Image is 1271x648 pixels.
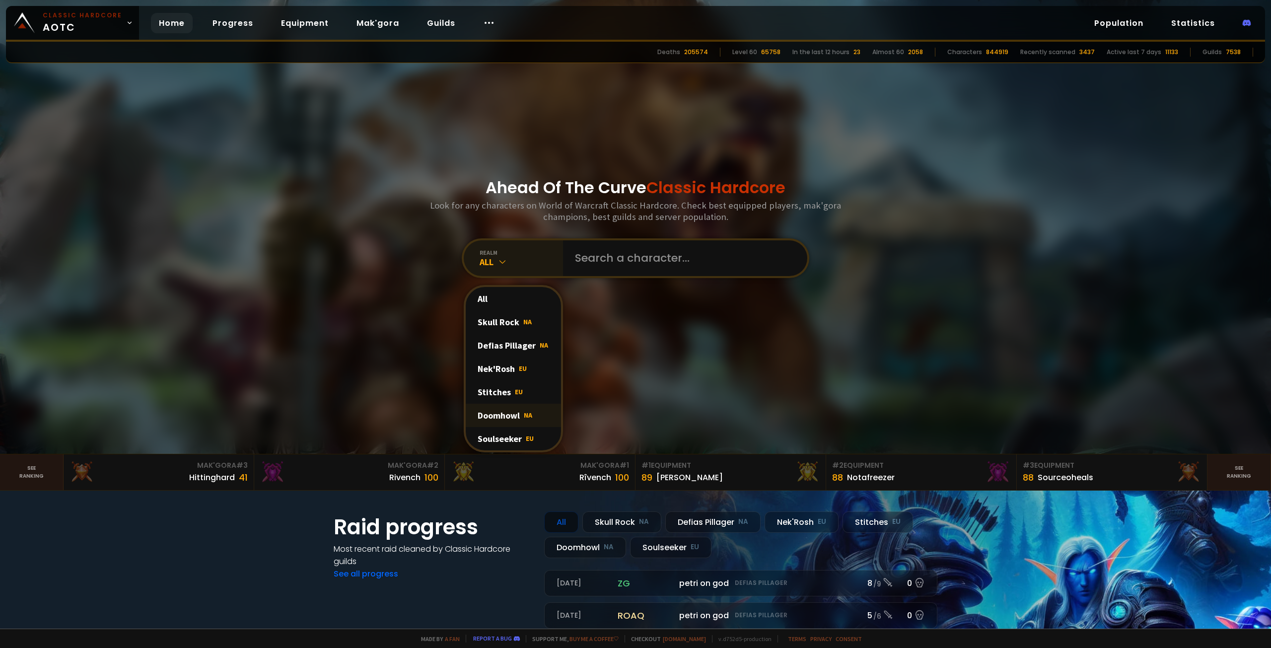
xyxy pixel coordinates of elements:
[480,249,563,256] div: realm
[466,427,561,450] div: Soulseeker
[832,460,1010,471] div: Equipment
[732,48,757,57] div: Level 60
[691,542,699,552] small: EU
[646,176,785,199] span: Classic Hardcore
[872,48,904,57] div: Almost 60
[788,635,806,643] a: Terms
[466,404,561,427] div: Doomhowl
[765,511,839,533] div: Nek'Rosh
[761,48,780,57] div: 65758
[604,542,614,552] small: NA
[620,460,629,470] span: # 1
[451,460,629,471] div: Mak'Gora
[656,471,723,484] div: [PERSON_NAME]
[334,568,398,579] a: See all progress
[480,256,563,268] div: All
[1202,48,1222,57] div: Guilds
[334,543,532,568] h4: Most recent raid cleaned by Classic Hardcore guilds
[1023,460,1201,471] div: Equipment
[466,310,561,334] div: Skull Rock
[415,635,460,643] span: Made by
[843,511,913,533] div: Stitches
[630,537,711,558] div: Soulseeker
[847,471,895,484] div: Notafreezer
[523,317,532,326] span: NA
[486,176,785,200] h1: Ahead Of The Curve
[445,454,635,490] a: Mak'Gora#1Rîvench100
[641,460,820,471] div: Equipment
[1086,13,1151,33] a: Population
[641,471,652,484] div: 89
[1107,48,1161,57] div: Active last 7 days
[205,13,261,33] a: Progress
[260,460,438,471] div: Mak'Gora
[424,471,438,484] div: 100
[657,48,680,57] div: Deaths
[189,471,235,484] div: Hittinghard
[832,460,844,470] span: # 2
[908,48,923,57] div: 2058
[254,454,445,490] a: Mak'Gora#2Rivench100
[445,635,460,643] a: a fan
[349,13,407,33] a: Mak'gora
[582,511,661,533] div: Skull Rock
[151,13,193,33] a: Home
[639,517,649,527] small: NA
[853,48,860,57] div: 23
[826,454,1017,490] a: #2Equipment88Notafreezer
[1207,454,1271,490] a: Seeranking
[684,48,708,57] div: 205574
[389,471,421,484] div: Rivench
[1020,48,1075,57] div: Recently scanned
[519,364,527,373] span: EU
[579,471,611,484] div: Rîvench
[466,334,561,357] div: Defias Pillager
[540,341,548,350] span: NA
[663,635,706,643] a: [DOMAIN_NAME]
[947,48,982,57] div: Characters
[1163,13,1223,33] a: Statistics
[1079,48,1095,57] div: 3437
[334,511,532,543] h1: Raid progress
[1038,471,1093,484] div: Sourceoheals
[473,635,512,642] a: Report a bug
[466,357,561,380] div: Nek'Rosh
[43,11,122,20] small: Classic Hardcore
[1226,48,1241,57] div: 7538
[544,602,937,629] a: [DATE]roaqpetri on godDefias Pillager5 /60
[427,460,438,470] span: # 2
[426,200,845,222] h3: Look for any characters on World of Warcraft Classic Hardcore. Check best equipped players, mak'g...
[635,454,826,490] a: #1Equipment89[PERSON_NAME]
[239,471,248,484] div: 41
[625,635,706,643] span: Checkout
[1023,471,1034,484] div: 88
[569,635,619,643] a: Buy me a coffee
[792,48,849,57] div: In the last 12 hours
[544,511,578,533] div: All
[419,13,463,33] a: Guilds
[6,6,139,40] a: Classic HardcoreAOTC
[526,635,619,643] span: Support me,
[569,240,795,276] input: Search a character...
[1165,48,1178,57] div: 11133
[832,471,843,484] div: 88
[70,460,248,471] div: Mak'Gora
[466,287,561,310] div: All
[665,511,761,533] div: Defias Pillager
[515,387,523,396] span: EU
[836,635,862,643] a: Consent
[43,11,122,35] span: AOTC
[738,517,748,527] small: NA
[273,13,337,33] a: Equipment
[526,434,534,443] span: EU
[986,48,1008,57] div: 844919
[544,537,626,558] div: Doomhowl
[544,570,937,596] a: [DATE]zgpetri on godDefias Pillager8 /90
[818,517,826,527] small: EU
[641,460,651,470] span: # 1
[1017,454,1207,490] a: #3Equipment88Sourceoheals
[810,635,832,643] a: Privacy
[466,380,561,404] div: Stitches
[1023,460,1034,470] span: # 3
[236,460,248,470] span: # 3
